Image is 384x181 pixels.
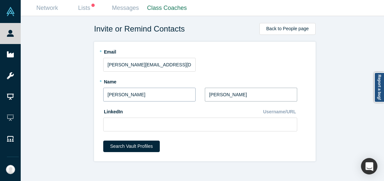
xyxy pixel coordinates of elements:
button: Search Vault Profiles [103,141,160,152]
label: LinkedIn [103,106,123,115]
input: Firstname [103,88,196,102]
label: Name [103,76,196,85]
input: Lastname [205,88,297,102]
span: Invite or Remind Contacts [94,23,185,35]
a: Lists [67,0,106,16]
a: Network [28,0,67,16]
a: Back to People page [259,23,316,35]
label: Email [103,46,306,56]
div: Username/URL [263,106,297,118]
a: Messages [106,0,145,16]
img: India Michael's Account [6,165,15,174]
img: Alchemist Vault Logo [6,7,15,16]
a: Report a bug! [374,72,384,102]
a: Class Coaches [145,0,189,16]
